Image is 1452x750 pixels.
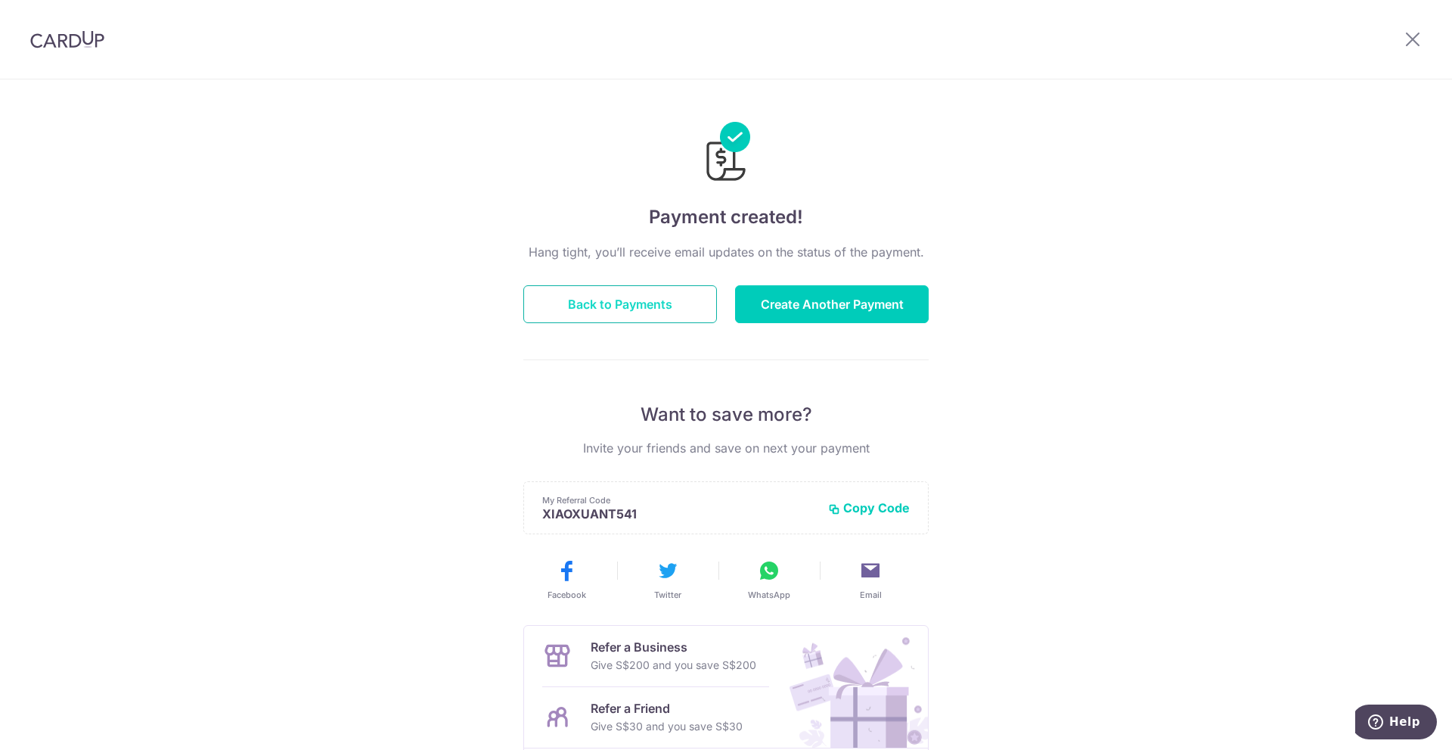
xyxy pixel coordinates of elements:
[523,439,929,457] p: Invite your friends and save on next your payment
[748,589,790,601] span: WhatsApp
[523,285,717,323] button: Back to Payments
[522,559,611,601] button: Facebook
[591,717,743,736] p: Give S$30 and you save S$30
[1355,705,1437,742] iframe: Opens a widget where you can find more information
[724,559,814,601] button: WhatsApp
[775,626,928,748] img: Refer
[735,285,929,323] button: Create Another Payment
[591,638,756,656] p: Refer a Business
[542,506,816,521] p: XIAOXUANT541
[30,30,104,48] img: CardUp
[654,589,681,601] span: Twitter
[591,656,756,674] p: Give S$200 and you save S$200
[826,559,915,601] button: Email
[523,204,929,231] h4: Payment created!
[623,559,712,601] button: Twitter
[523,403,929,427] p: Want to save more?
[828,500,910,515] button: Copy Code
[702,122,750,185] img: Payments
[548,589,586,601] span: Facebook
[542,494,816,506] p: My Referral Code
[591,699,743,717] p: Refer a Friend
[523,243,929,261] p: Hang tight, you’ll receive email updates on the status of the payment.
[860,589,882,601] span: Email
